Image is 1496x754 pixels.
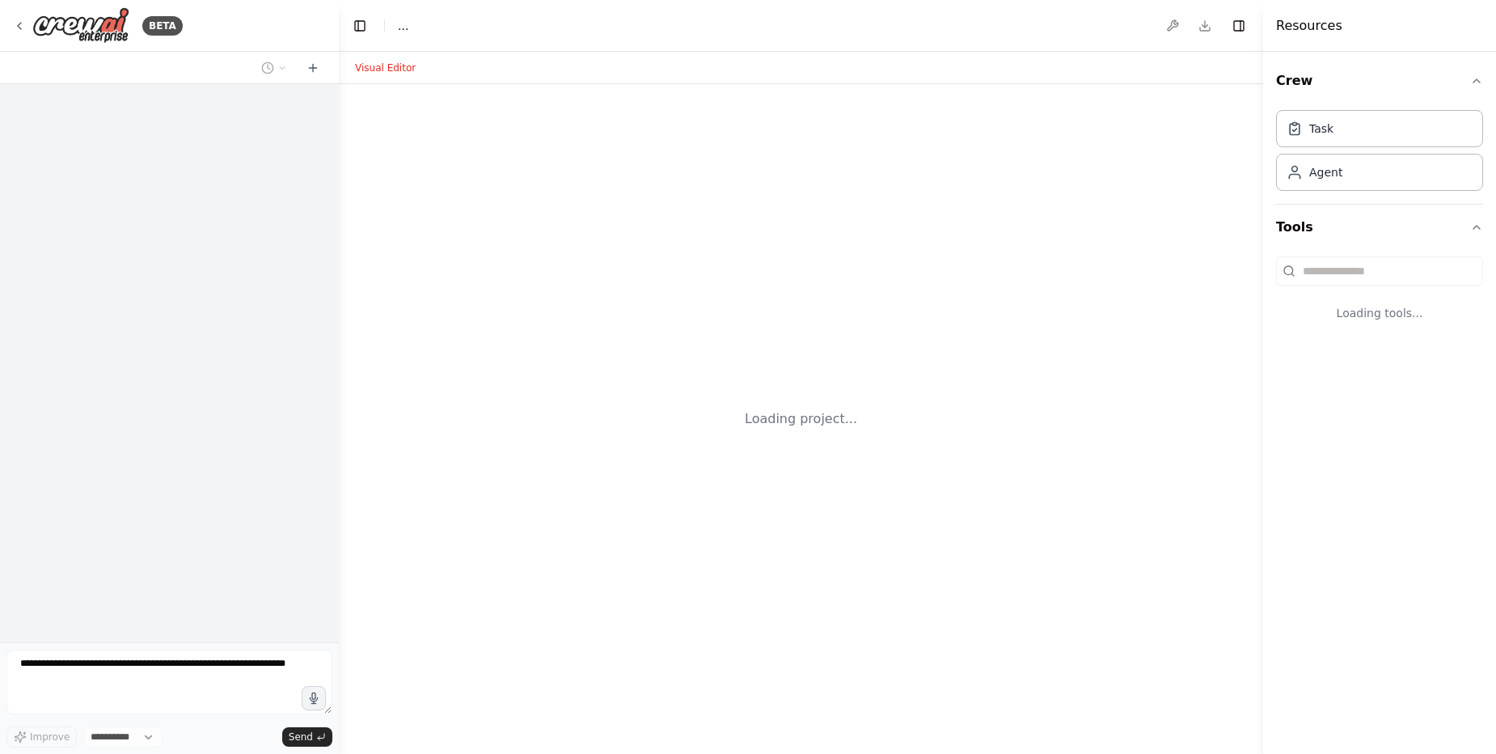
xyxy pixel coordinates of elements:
[398,18,408,34] nav: breadcrumb
[255,58,294,78] button: Switch to previous chat
[282,727,332,747] button: Send
[302,686,326,710] button: Click to speak your automation idea
[6,726,77,748] button: Improve
[398,18,408,34] span: ...
[1276,16,1342,36] h4: Resources
[745,409,857,429] div: Loading project...
[1276,205,1483,250] button: Tools
[32,7,129,44] img: Logo
[1228,15,1250,37] button: Hide right sidebar
[1309,164,1342,180] div: Agent
[289,731,313,743] span: Send
[345,58,425,78] button: Visual Editor
[1276,292,1483,334] div: Loading tools...
[349,15,371,37] button: Hide left sidebar
[30,731,70,743] span: Improve
[1309,121,1333,137] div: Task
[1276,104,1483,204] div: Crew
[300,58,326,78] button: Start a new chat
[1276,250,1483,347] div: Tools
[142,16,183,36] div: BETA
[1276,58,1483,104] button: Crew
